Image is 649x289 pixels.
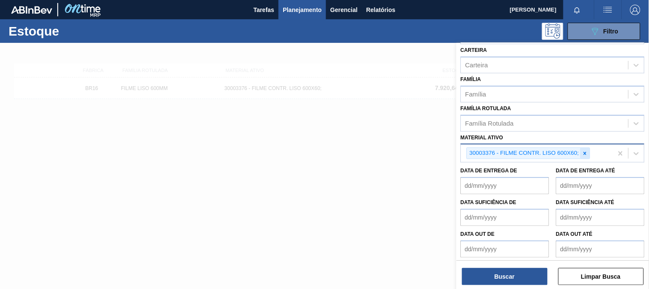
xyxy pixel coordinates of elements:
img: userActions [603,5,613,15]
label: Material ativo [461,135,504,141]
div: Carteira [465,61,488,69]
input: dd/mm/yyyy [556,209,645,226]
div: Família Rotulada [465,120,514,127]
label: Data out até [556,231,593,237]
label: Carteira [461,47,487,53]
label: Família Rotulada [461,105,511,111]
input: dd/mm/yyyy [461,177,549,194]
img: Logout [630,5,640,15]
label: Data out de [461,231,495,237]
input: dd/mm/yyyy [461,209,549,226]
button: Filtro [568,23,640,40]
span: Tarefas [253,5,274,15]
input: dd/mm/yyyy [461,241,549,258]
div: Família [465,90,486,98]
span: Relatórios [366,5,395,15]
span: Gerencial [330,5,358,15]
img: TNhmsLtSVTkK8tSr43FrP2fwEKptu5GPRR3wAAAABJRU5ErkJggg== [11,6,52,14]
label: Data suficiência de [461,199,517,205]
div: Pogramando: nenhum usuário selecionado [542,23,563,40]
h1: Estoque [9,26,131,36]
label: Data de Entrega de [461,168,518,174]
input: dd/mm/yyyy [556,241,645,258]
input: dd/mm/yyyy [556,177,645,194]
label: Data de Entrega até [556,168,616,174]
span: Planejamento [283,5,322,15]
span: Filtro [604,28,619,35]
button: Notificações [563,4,591,16]
label: Data suficiência até [556,199,615,205]
div: 30003376 - FILME CONTR. LISO 600X60; [467,148,581,159]
label: Família [461,76,481,82]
